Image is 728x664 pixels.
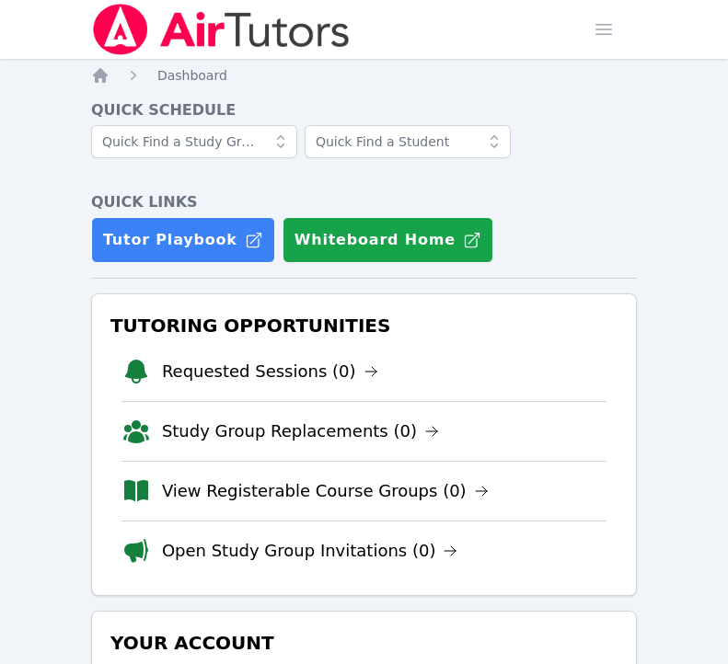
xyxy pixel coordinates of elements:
[157,66,227,85] a: Dashboard
[162,538,458,564] a: Open Study Group Invitations (0)
[107,309,621,342] h3: Tutoring Opportunities
[162,478,489,504] a: View Registerable Course Groups (0)
[91,191,637,213] h4: Quick Links
[91,66,637,85] nav: Breadcrumb
[283,217,493,263] button: Whiteboard Home
[157,68,227,83] span: Dashboard
[91,125,297,158] input: Quick Find a Study Group
[107,626,621,659] h3: Your Account
[162,359,378,384] a: Requested Sessions (0)
[91,99,637,121] h4: Quick Schedule
[91,217,275,263] a: Tutor Playbook
[91,4,352,55] img: Air Tutors
[162,418,439,444] a: Study Group Replacements (0)
[305,125,511,158] input: Quick Find a Student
